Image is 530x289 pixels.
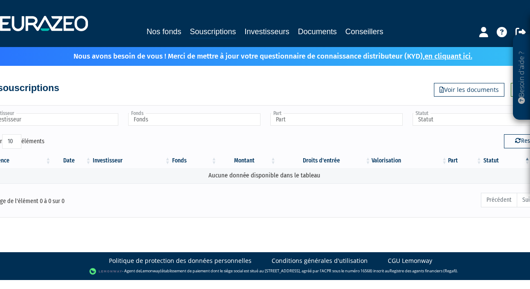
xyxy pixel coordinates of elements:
p: Nous avons besoin de vous ! Merci de mettre à jour votre questionnaire de connaissance distribute... [49,49,472,62]
a: Documents [298,26,337,38]
a: Conseillers [346,26,384,38]
th: Fonds: activer pour trier la colonne par ordre croissant [171,153,218,168]
img: logo-lemonway.png [89,267,122,276]
select: Afficheréléments [2,134,21,149]
a: Lemonway [141,268,160,274]
a: Nos fonds [146,26,181,38]
th: Valorisation: activer pour trier la colonne par ordre croissant [372,153,448,168]
a: Voir les documents [434,83,504,97]
a: Conditions générales d'utilisation [272,257,368,265]
a: Investisseurs [244,26,289,38]
a: Registre des agents financiers (Regafi) [389,268,457,274]
th: Investisseur: activer pour trier la colonne par ordre croissant [92,153,171,168]
th: Montant: activer pour trier la colonne par ordre croissant [218,153,277,168]
a: Souscriptions [190,26,236,39]
th: Date: activer pour trier la colonne par ordre croissant [52,153,92,168]
th: Part: activer pour trier la colonne par ordre croissant [448,153,483,168]
a: en cliquant ici. [425,52,472,61]
a: Politique de protection des données personnelles [109,257,252,265]
div: - Agent de (établissement de paiement dont le siège social est situé au [STREET_ADDRESS], agréé p... [9,267,521,276]
p: Besoin d'aide ? [517,39,527,116]
a: CGU Lemonway [388,257,432,265]
th: Droits d'entrée: activer pour trier la colonne par ordre croissant [277,153,372,168]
